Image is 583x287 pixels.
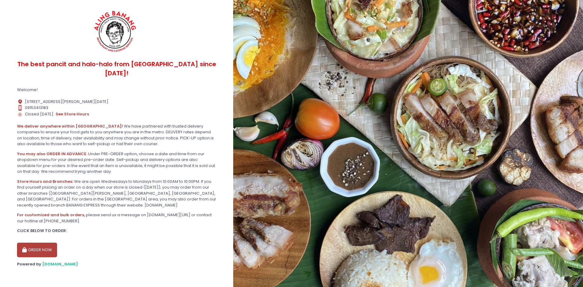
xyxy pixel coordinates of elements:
[17,99,216,105] div: [STREET_ADDRESS][PERSON_NAME][DATE]
[17,123,123,129] b: We deliver anywhere within [GEOGRAPHIC_DATA]!
[17,212,216,224] div: please send us a message on [DOMAIN_NAME][URL] or contact our hotline at [PHONE_NUMBER].
[55,111,89,118] button: see store hours
[17,55,216,83] div: The best pancit and halo-halo from [GEOGRAPHIC_DATA] since [DATE]!
[17,179,73,184] b: Store Hours and Branches:
[17,243,57,257] button: ORDER NOW
[17,261,216,267] div: Powered by
[90,9,141,55] img: ALING BANANG
[17,179,216,208] div: We are open Wednesdays to Mondays from 10:00AM to 10:00PM. If you find yourself placing an order ...
[17,228,216,234] div: CLICK BELOW TO ORDER:
[17,151,216,175] div: Under PRE-ORDER option, choose a date and time from our dropdown menu for your desired pre-order ...
[17,123,216,147] div: We have partnered with trusted delivery companies to ensure your food gets to you anywhere you ar...
[17,87,216,93] div: Welcome!
[17,212,85,218] b: For customized and bulk orders,
[17,151,87,157] b: You may also ORDER IN ADVANCE.
[42,261,78,267] a: [DOMAIN_NAME]
[17,111,216,118] div: Closed [DATE].
[17,105,216,111] div: 09153413183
